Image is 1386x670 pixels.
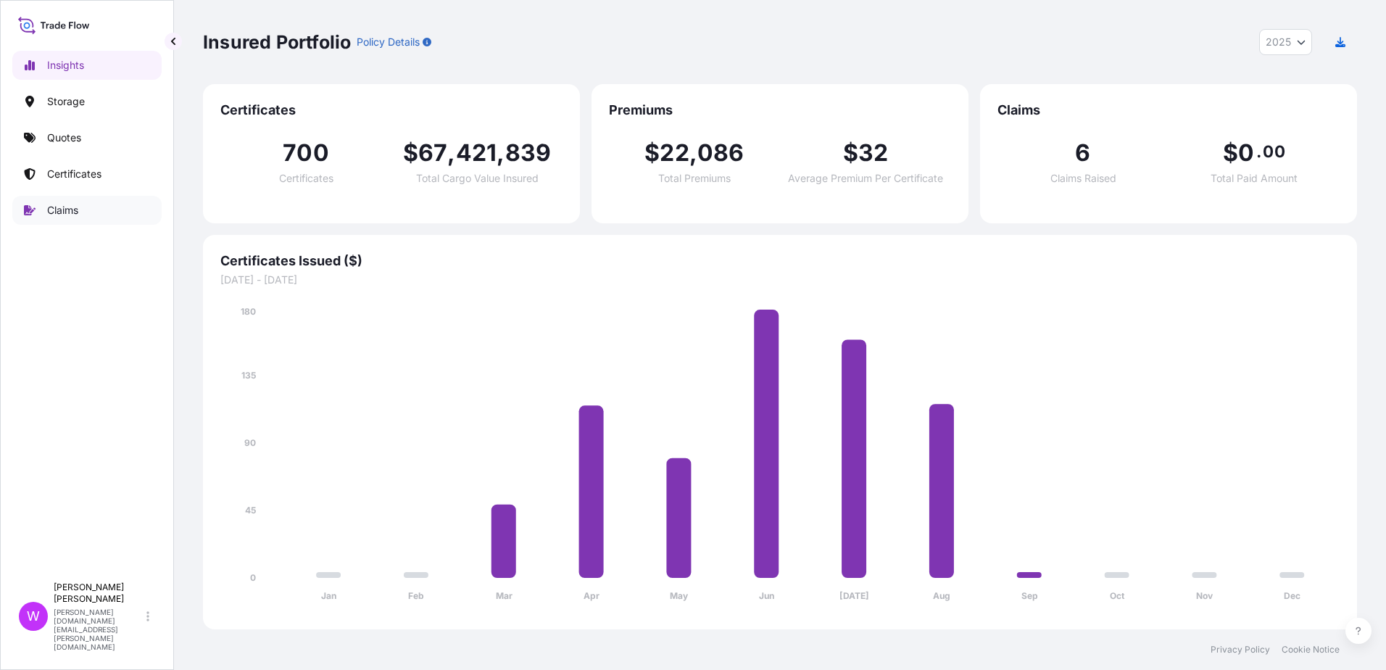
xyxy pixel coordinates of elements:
[584,590,599,601] tspan: Apr
[644,141,660,165] span: $
[47,58,84,73] p: Insights
[27,609,40,624] span: W
[933,590,950,601] tspan: Aug
[1050,173,1116,183] span: Claims Raised
[203,30,351,54] p: Insured Portfolio
[12,51,162,80] a: Insights
[1211,173,1298,183] span: Total Paid Amount
[505,141,552,165] span: 839
[447,141,455,165] span: ,
[658,173,731,183] span: Total Premiums
[54,608,144,651] p: [PERSON_NAME][DOMAIN_NAME][EMAIL_ADDRESS][PERSON_NAME][DOMAIN_NAME]
[250,572,256,583] tspan: 0
[670,590,689,601] tspan: May
[357,35,420,49] p: Policy Details
[1075,141,1090,165] span: 6
[1256,146,1261,157] span: .
[858,141,888,165] span: 32
[47,131,81,145] p: Quotes
[496,590,513,601] tspan: Mar
[403,141,418,165] span: $
[321,590,336,601] tspan: Jan
[12,87,162,116] a: Storage
[1211,644,1270,655] a: Privacy Policy
[660,141,689,165] span: 22
[220,102,563,119] span: Certificates
[220,252,1340,270] span: Certificates Issued ($)
[47,167,101,181] p: Certificates
[697,141,744,165] span: 086
[418,141,447,165] span: 67
[788,173,943,183] span: Average Premium Per Certificate
[1263,146,1285,157] span: 00
[416,173,539,183] span: Total Cargo Value Insured
[1196,590,1213,601] tspan: Nov
[283,141,329,165] span: 700
[689,141,697,165] span: ,
[47,203,78,218] p: Claims
[1259,29,1312,55] button: Year Selector
[408,590,424,601] tspan: Feb
[12,123,162,152] a: Quotes
[1266,35,1291,49] span: 2025
[54,582,144,605] p: [PERSON_NAME] [PERSON_NAME]
[220,273,1340,287] span: [DATE] - [DATE]
[456,141,497,165] span: 421
[244,437,256,448] tspan: 90
[241,306,256,317] tspan: 180
[839,590,869,601] tspan: [DATE]
[497,141,505,165] span: ,
[1021,590,1038,601] tspan: Sep
[245,505,256,516] tspan: 45
[12,160,162,189] a: Certificates
[609,102,951,119] span: Premiums
[279,173,333,183] span: Certificates
[47,94,85,109] p: Storage
[759,590,774,601] tspan: Jun
[1282,644,1340,655] a: Cookie Notice
[843,141,858,165] span: $
[1110,590,1125,601] tspan: Oct
[241,370,256,381] tspan: 135
[12,196,162,225] a: Claims
[1284,590,1300,601] tspan: Dec
[1223,141,1238,165] span: $
[997,102,1340,119] span: Claims
[1238,141,1254,165] span: 0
